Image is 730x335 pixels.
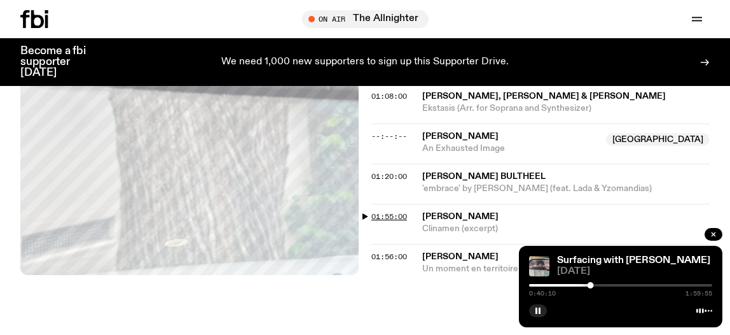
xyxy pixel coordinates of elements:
button: 01:55:00 [371,213,407,220]
span: An Exhausted Image [422,143,598,155]
span: [PERSON_NAME] [422,212,499,221]
span: 01:56:00 [371,252,407,262]
p: We need 1,000 new supporters to sign up this Supporter Drive. [221,57,509,68]
span: [PERSON_NAME], [PERSON_NAME] & [PERSON_NAME] [422,92,666,101]
button: 01:56:00 [371,253,407,260]
span: 'embrace' by [PERSON_NAME] (feat. Lada & Yzomandias) [422,183,710,195]
span: [PERSON_NAME] [422,132,499,141]
h3: Become a fbi supporter [DATE] [20,46,102,78]
span: Un moment en territoire un oiseau [422,263,710,275]
span: 1:59:55 [685,290,712,297]
button: On AirThe Allnighter [302,10,429,28]
a: Surfacing with [PERSON_NAME] [557,255,710,266]
span: [GEOGRAPHIC_DATA] [606,133,710,146]
span: 01:20:00 [371,171,407,182]
span: [DATE] [557,267,712,276]
span: [PERSON_NAME] Bultheel [422,172,546,181]
button: 01:20:00 [371,173,407,180]
span: 01:55:00 [371,211,407,222]
span: Ekstasis (Arr. for Soprana and Synthesizer) [422,103,710,115]
span: --:--:-- [371,131,407,141]
span: Clinamen (excerpt) [422,223,710,235]
button: 01:08:00 [371,93,407,100]
span: [PERSON_NAME] [422,252,499,261]
span: 01:08:00 [371,91,407,101]
span: 0:40:10 [529,290,556,297]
